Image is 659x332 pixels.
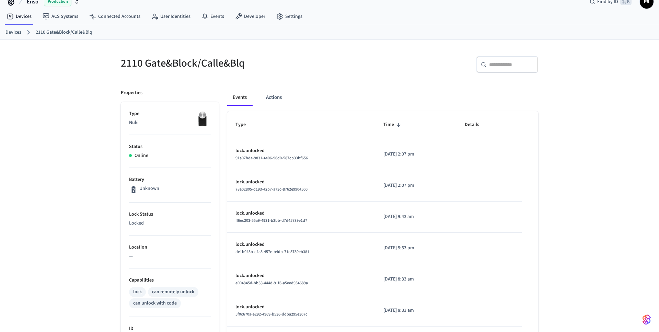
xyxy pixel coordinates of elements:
p: Nuki [129,119,211,126]
span: 91a07bde-9831-4e06-96d0-587cb33bf656 [235,155,308,161]
p: lock.unlocked [235,272,367,279]
a: Devices [1,10,37,23]
div: can remotely unlock [152,288,194,296]
p: [DATE] 8:33 am [383,276,448,283]
p: lock.unlocked [235,241,367,248]
a: ACS Systems [37,10,84,23]
a: Connected Accounts [84,10,146,23]
div: can unlock with code [133,300,177,307]
p: lock.unlocked [235,210,367,217]
p: lock.unlocked [235,304,367,311]
a: User Identities [146,10,196,23]
span: 78a02805-d193-42b7-a73c-8762e9904500 [235,186,308,192]
p: Location [129,244,211,251]
p: Online [135,152,148,159]
span: ff6ec203-55a9-4931-b2bb-d7d45739e1d7 [235,218,307,224]
a: Developer [230,10,271,23]
p: Battery [129,176,211,183]
span: e004845d-bb38-444d-91f6-a5eed954689a [235,280,308,286]
a: 2110 Gate&Block/Calle&Blq [36,29,92,36]
p: Locked [129,220,211,227]
p: [DATE] 9:43 am [383,213,448,220]
a: Devices [5,29,21,36]
h5: 2110 Gate&Block/Calle&Blq [121,56,325,70]
p: Status [129,143,211,150]
p: Lock Status [129,211,211,218]
p: [DATE] 5:53 pm [383,244,448,252]
span: de1b045b-c4a5-457e-b4db-71e5739eb381 [235,249,309,255]
span: 5f0c670a-e292-4969-b536-ddba295e307c [235,311,308,317]
span: Type [235,119,255,130]
span: Details [465,119,488,130]
button: Actions [261,89,287,106]
button: Events [227,89,252,106]
img: Nuki Smart Lock 3.0 Pro Black, Front [194,110,211,127]
p: lock.unlocked [235,147,367,154]
p: lock.unlocked [235,179,367,186]
p: Capabilities [129,277,211,284]
div: ant example [227,89,538,106]
a: Events [196,10,230,23]
div: lock [133,288,142,296]
p: [DATE] 2:07 pm [383,182,448,189]
p: Type [129,110,211,117]
p: — [129,253,211,260]
p: Unknown [139,185,159,192]
p: Properties [121,89,142,96]
p: [DATE] 8:33 am [383,307,448,314]
img: SeamLogoGradient.69752ec5.svg [643,314,651,325]
a: Settings [271,10,308,23]
span: Time [383,119,403,130]
p: [DATE] 2:07 pm [383,151,448,158]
